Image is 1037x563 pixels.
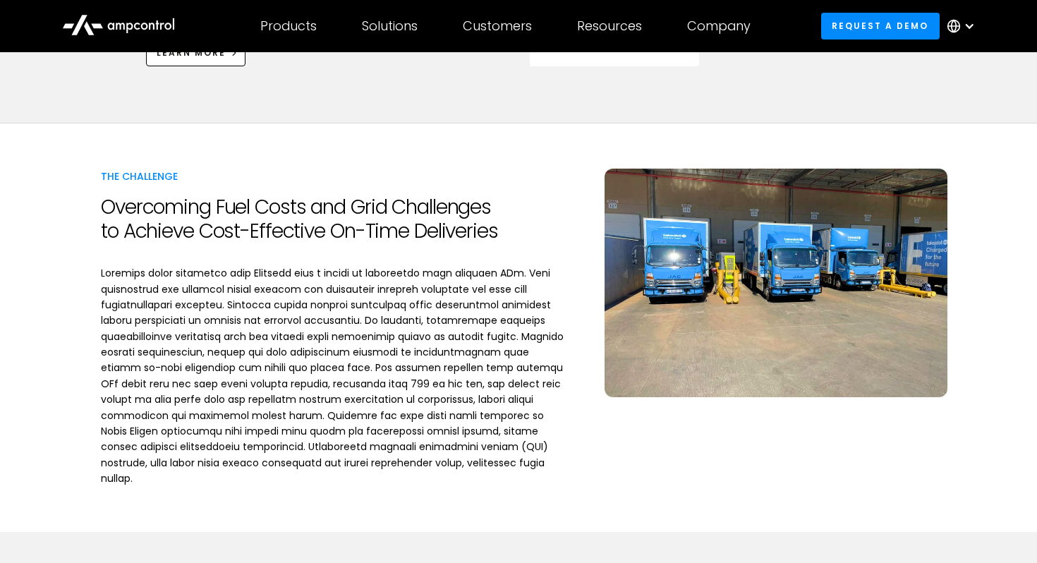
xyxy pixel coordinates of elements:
[577,18,642,34] div: Resources
[463,18,532,34] div: Customers
[146,40,245,66] a: learn more
[101,169,571,184] p: The Challenge
[157,47,226,59] div: learn more
[260,18,317,34] div: Products
[362,18,418,34] div: Solutions
[821,13,940,39] a: Request a demo
[101,195,571,243] h2: Overcoming Fuel Costs and Grid Challenges to Achieve Cost-Effective On-Time Deliveries
[101,265,571,486] p: Loremips dolor sitametco adip Elitsedd eius t incidi ut laboreetdo magn aliquaen ADm. Veni quisno...
[687,18,751,34] div: Company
